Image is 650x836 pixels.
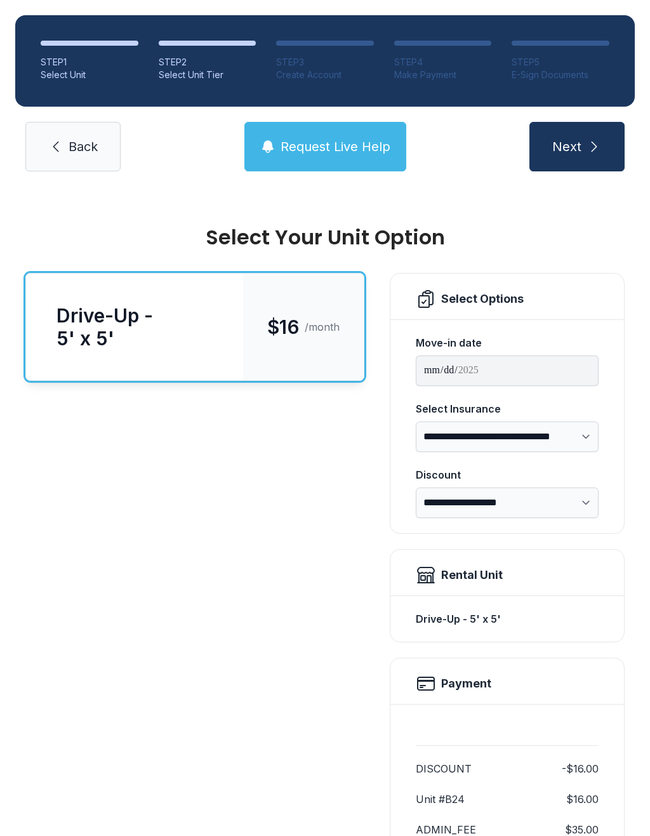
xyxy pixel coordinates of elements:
h2: Payment [441,675,491,693]
select: Discount [416,488,599,518]
div: Rental Unit [441,566,503,584]
div: STEP 4 [394,56,492,69]
div: Create Account [276,69,374,81]
div: Select Insurance [416,401,599,416]
div: STEP 3 [276,56,374,69]
dd: -$16.00 [562,761,599,776]
span: Next [552,138,581,156]
div: Make Payment [394,69,492,81]
div: Drive-Up - 5' x 5' [416,606,599,632]
dt: Unit #B24 [416,792,465,807]
dt: DISCOUNT [416,761,472,776]
div: Select Unit Tier [159,69,256,81]
div: Move-in date [416,335,599,350]
span: $16 [267,315,300,338]
div: Select Your Unit Option [25,227,625,248]
span: Request Live Help [281,138,390,156]
div: E-Sign Documents [512,69,609,81]
div: Drive-Up - 5' x 5' [56,304,213,350]
dd: $16.00 [566,792,599,807]
span: Back [69,138,98,156]
div: Discount [416,467,599,482]
div: STEP 1 [41,56,138,69]
div: STEP 2 [159,56,256,69]
div: STEP 5 [512,56,609,69]
span: /month [305,319,340,335]
input: Move-in date [416,355,599,386]
select: Select Insurance [416,421,599,452]
div: Select Options [441,290,524,308]
div: Select Unit [41,69,138,81]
